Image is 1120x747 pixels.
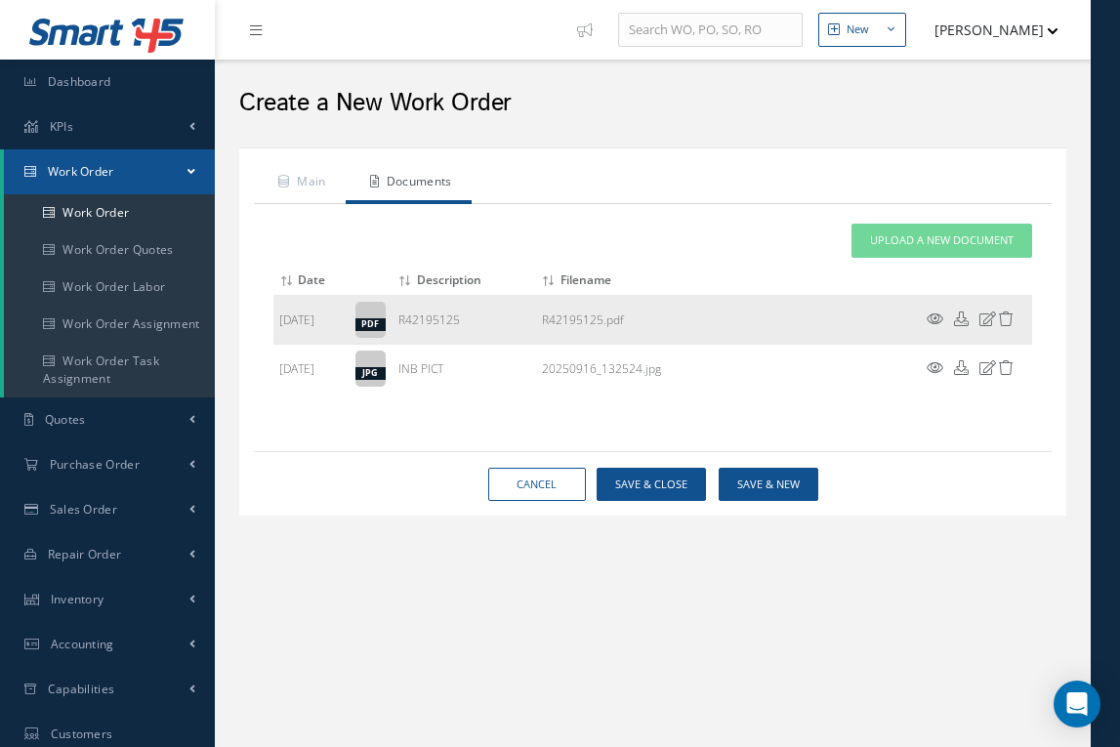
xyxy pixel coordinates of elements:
[51,636,114,652] span: Accounting
[954,311,969,328] a: Download
[597,468,706,502] button: Save & Close
[954,360,969,377] a: Download
[50,456,140,473] span: Purchase Order
[999,311,1014,328] a: Delete
[48,681,115,697] span: Capabilities
[1054,681,1100,727] div: Open Intercom Messenger
[488,468,586,502] a: Cancel
[847,21,869,38] div: New
[618,13,803,48] input: Search WO, PO, SO, RO
[51,591,104,607] span: Inventory
[4,194,215,231] a: Work Order
[999,360,1014,377] a: Delete
[916,11,1058,49] button: [PERSON_NAME]
[536,266,916,296] th: Filename
[346,163,472,204] a: Documents
[542,360,661,377] a: Download
[927,360,943,377] a: Preview
[870,232,1014,249] span: Upload a New Document
[4,269,215,306] a: Work Order Labor
[393,295,536,344] td: R42195125
[979,311,996,328] a: Edit
[393,344,536,393] td: INB PICT
[4,306,215,343] a: Work Order Assignment
[50,118,73,135] span: KPIs
[4,343,215,397] a: Work Order Task Assignment
[51,726,113,742] span: Customers
[393,266,536,296] th: Description
[4,231,215,269] a: Work Order Quotes
[273,266,350,296] th: Date
[927,311,943,328] a: Preview
[355,318,386,331] div: pdf
[355,367,386,380] div: jpg
[542,311,624,328] a: Download
[273,295,350,344] td: [DATE]
[50,501,117,518] span: Sales Order
[48,73,111,90] span: Dashboard
[48,163,114,180] span: Work Order
[239,89,1066,118] h2: Create a New Work Order
[48,546,122,562] span: Repair Order
[45,411,86,428] span: Quotes
[254,163,346,204] a: Main
[979,360,996,377] a: Edit
[719,468,818,502] button: Save & New
[273,344,350,393] td: [DATE]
